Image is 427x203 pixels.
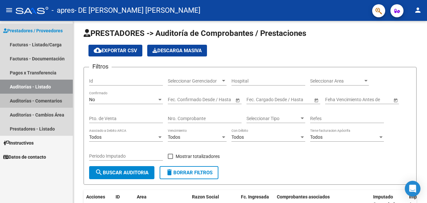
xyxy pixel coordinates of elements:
[137,194,147,199] span: Area
[246,116,299,121] span: Seleccionar Tipo
[89,166,154,179] button: Buscar Auditoria
[160,166,218,179] button: Borrar Filtros
[392,97,399,103] button: Open calendar
[168,78,221,84] span: Seleccionar Gerenciador
[194,97,226,102] input: End date
[94,48,137,54] span: Exportar CSV
[246,97,267,102] input: Start date
[277,194,330,199] span: Comprobantes asociados
[192,194,219,199] span: Razon Social
[89,97,95,102] span: No
[3,27,63,34] span: Prestadores / Proveedores
[234,97,241,103] button: Open calendar
[313,97,320,103] button: Open calendar
[405,181,420,196] div: Open Intercom Messenger
[166,170,213,176] span: Borrar Filtros
[116,194,120,199] span: ID
[166,168,173,176] mat-icon: delete
[74,3,200,18] span: - DE [PERSON_NAME] [PERSON_NAME]
[147,45,207,56] app-download-masive: Descarga masiva de comprobantes (adjuntos)
[5,6,13,14] mat-icon: menu
[168,134,180,140] span: Todos
[88,45,142,56] button: Exportar CSV
[310,78,363,84] span: Seleccionar Area
[272,97,304,102] input: End date
[147,45,207,56] button: Descarga Masiva
[3,153,46,161] span: Datos de contacto
[310,134,323,140] span: Todos
[95,170,149,176] span: Buscar Auditoria
[152,48,202,54] span: Descarga Masiva
[52,3,74,18] span: - apres
[241,194,269,199] span: Fc. Ingresada
[231,134,244,140] span: Todos
[95,168,103,176] mat-icon: search
[89,62,112,71] h3: Filtros
[84,29,306,38] span: PRESTADORES -> Auditoría de Comprobantes / Prestaciones
[3,139,34,147] span: Instructivos
[89,134,102,140] span: Todos
[414,6,422,14] mat-icon: person
[176,152,220,160] span: Mostrar totalizadores
[86,194,105,199] span: Acciones
[168,97,188,102] input: Start date
[94,46,102,54] mat-icon: cloud_download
